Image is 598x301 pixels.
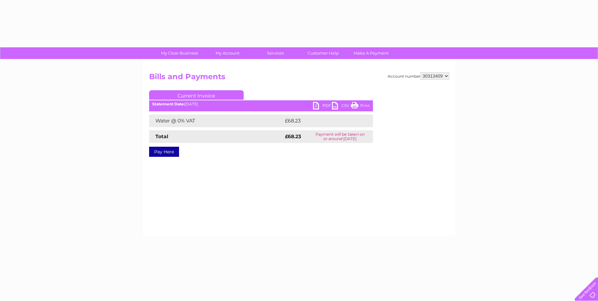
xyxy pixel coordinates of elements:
[285,133,301,139] strong: £68.23
[155,133,168,139] strong: Total
[149,90,244,100] a: Current Invoice
[297,47,349,59] a: Customer Help
[152,102,185,106] b: Statement Date:
[332,102,351,111] a: CSV
[149,115,283,127] td: Water @ 0% VAT
[149,102,373,106] div: [DATE]
[345,47,397,59] a: Make A Payment
[249,47,301,59] a: Services
[388,72,449,80] div: Account number
[283,115,360,127] td: £68.23
[201,47,253,59] a: My Account
[154,47,206,59] a: My Clear Business
[351,102,370,111] a: Print
[307,130,373,143] td: Payment will be taken on or around [DATE]
[149,147,179,157] a: Pay Here
[313,102,332,111] a: PDF
[149,72,449,84] h2: Bills and Payments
